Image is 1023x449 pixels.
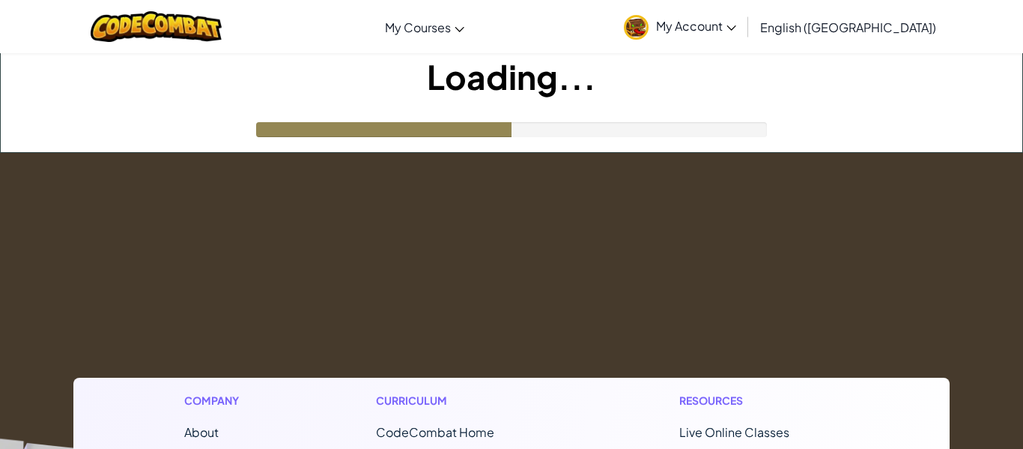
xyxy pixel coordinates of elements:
[679,424,789,440] a: Live Online Classes
[376,393,557,409] h1: Curriculum
[656,18,736,34] span: My Account
[385,19,451,35] span: My Courses
[377,7,472,47] a: My Courses
[184,424,219,440] a: About
[1,53,1022,100] h1: Loading...
[91,11,222,42] img: CodeCombat logo
[753,7,944,47] a: English ([GEOGRAPHIC_DATA])
[616,3,744,50] a: My Account
[624,15,649,40] img: avatar
[184,393,254,409] h1: Company
[376,424,494,440] span: CodeCombat Home
[679,393,839,409] h1: Resources
[760,19,936,35] span: English ([GEOGRAPHIC_DATA])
